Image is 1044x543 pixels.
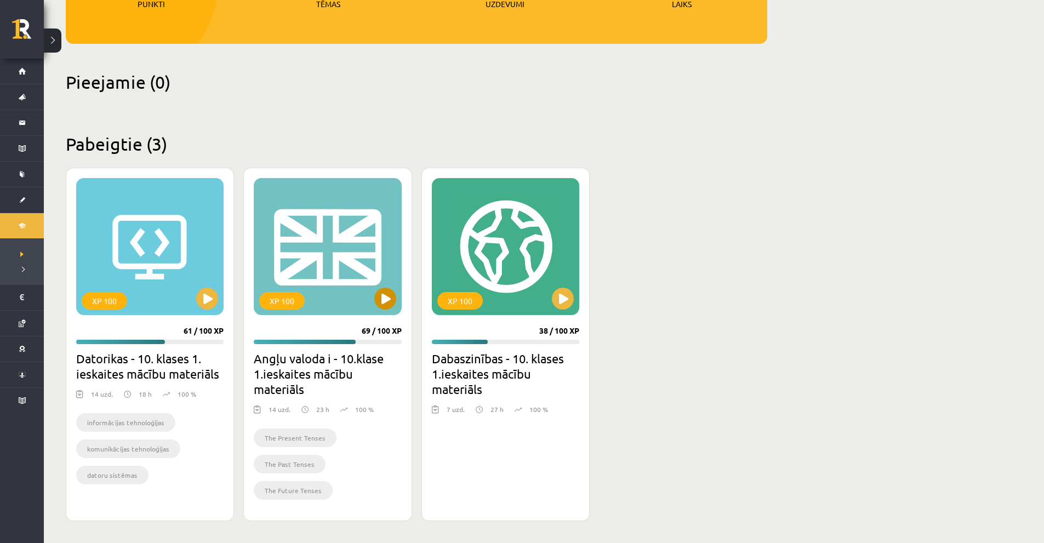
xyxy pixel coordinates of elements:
[259,292,305,310] div: XP 100
[178,389,196,399] p: 100 %
[76,466,149,484] li: datoru sistēmas
[529,404,548,414] p: 100 %
[76,439,180,458] li: komunikācijas tehnoloģijas
[76,413,175,432] li: informācijas tehnoloģijas
[91,389,113,405] div: 14 uzd.
[447,404,465,421] div: 7 uzd.
[355,404,374,414] p: 100 %
[254,455,326,473] li: The Past Tenses
[66,71,767,93] h2: Pieejamie (0)
[432,351,579,397] h2: Dabaszinības - 10. klases 1.ieskaites mācību materiāls
[437,292,483,310] div: XP 100
[254,428,336,447] li: The Present Tenses
[269,404,290,421] div: 14 uzd.
[139,389,152,399] p: 18 h
[82,292,127,310] div: XP 100
[254,351,401,397] h2: Angļu valoda i - 10.klase 1.ieskaites mācību materiāls
[254,481,333,500] li: The Future Tenses
[76,351,224,381] h2: Datorikas - 10. klases 1. ieskaites mācību materiāls
[66,133,767,155] h2: Pabeigtie (3)
[12,19,44,47] a: Rīgas 1. Tālmācības vidusskola
[316,404,329,414] p: 23 h
[490,404,504,414] p: 27 h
